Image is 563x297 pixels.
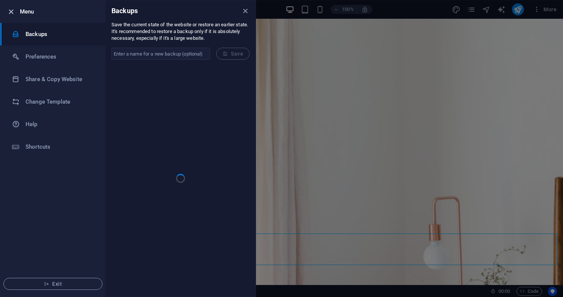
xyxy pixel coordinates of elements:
h6: Menu [20,7,99,16]
h6: Backups [26,30,95,39]
h6: Share & Copy Website [26,75,95,84]
button: Exit [3,278,102,290]
h6: Shortcuts [26,142,95,151]
span: Exit [10,281,96,287]
input: Enter a name for a new backup (optional) [111,48,210,60]
h6: Preferences [26,52,95,61]
button: close [241,6,250,15]
h6: Help [26,120,95,129]
h6: Backups [111,6,138,15]
h6: Change Template [26,97,95,106]
a: Help [0,113,105,136]
p: Save the current state of the website or restore an earlier state. It's recommended to restore a ... [111,21,250,42]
